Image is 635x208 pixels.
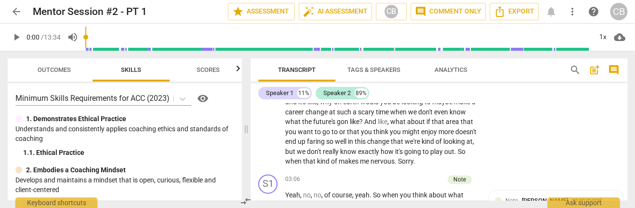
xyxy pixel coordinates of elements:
[422,138,436,145] span: kind
[337,108,353,116] span: such
[505,197,518,204] span: Note
[38,66,71,73] span: Outcomes
[191,91,211,106] a: Help
[195,91,211,106] button: Help
[285,128,298,136] span: you
[412,191,429,199] span: think
[358,108,376,116] span: scary
[398,157,413,165] span: Sorry
[384,4,398,19] div: CB
[353,108,358,116] span: a
[8,28,25,46] button: Play
[376,3,407,20] button: CB
[415,6,426,17] span: comment
[326,138,335,145] span: so
[430,148,444,155] span: play
[329,108,337,116] span: at
[303,191,311,199] span: Filler word
[453,175,466,184] div: Note
[352,191,355,199] span: ,
[610,3,627,20] button: CB
[285,191,300,199] span: Yeah
[232,6,244,17] span: star
[298,138,307,145] span: up
[461,118,473,125] span: that
[373,128,390,136] span: think
[298,128,315,136] span: want
[26,33,40,41] span: 0:00
[378,118,387,125] span: Filler word
[594,29,612,45] div: 1x
[355,191,370,199] span: yeah
[522,197,568,204] span: Cate Baio
[589,64,600,76] span: post_add
[455,128,476,136] span: doesn't
[26,165,126,175] p: 2. Embodies a Coaching Mindset
[297,88,310,98] div: 11%
[415,6,481,17] span: Comment only
[395,157,398,165] span: .
[413,157,415,165] span: .
[408,108,418,116] span: we
[421,128,438,136] span: enjoy
[300,191,303,199] span: ,
[423,148,430,155] span: to
[317,157,331,165] span: kind
[15,124,234,144] p: Understands and consistently applies coaching ethics and standards of coaching
[585,3,602,20] a: Help
[315,128,322,136] span: to
[347,66,400,73] span: Tags & Speakers
[418,108,434,116] span: don't
[232,6,291,17] span: Assessment
[314,191,321,199] span: Filler word
[390,118,407,125] span: what
[23,148,234,158] div: 1. 1. Ethical Practice
[432,118,446,125] span: that
[331,128,339,136] span: to
[278,66,316,73] span: Transcript
[348,138,355,145] span: in
[436,138,443,145] span: of
[390,108,408,116] span: when
[443,138,466,145] span: looking
[614,31,625,43] span: cloud_download
[15,93,170,104] p: Minimum Skills Requirements for ACC (2023)
[11,31,22,43] span: play_arrow
[285,175,300,183] span: 03:06
[404,148,423,155] span: going
[303,6,368,17] span: AI Assessment
[11,6,22,17] span: arrow_back
[285,148,297,155] span: but
[331,157,339,165] span: of
[337,118,350,125] span: gon
[15,175,234,195] p: Develops and maintains a mindset that is open, curious, flexible and client-centered
[339,157,360,165] span: makes
[258,174,278,194] div: Change speaker
[444,148,454,155] span: out
[285,138,298,145] span: end
[367,138,391,145] span: change
[567,6,578,17] span: more_vert
[407,118,426,125] span: about
[438,128,455,136] span: more
[321,191,324,199] span: ,
[15,197,97,208] div: Keyboard shortcuts
[361,128,373,136] span: you
[311,191,314,199] span: ,
[395,148,404,155] span: it's
[322,128,331,136] span: go
[307,148,323,155] span: don't
[197,93,209,104] span: visibility
[323,148,340,155] span: really
[350,118,359,125] span: like
[305,108,329,116] span: change
[339,128,347,136] span: or
[454,148,458,155] span: .
[450,108,466,116] span: know
[435,66,467,73] span: Analytics
[402,128,421,136] span: might
[547,197,620,208] div: Ask support
[240,195,251,207] span: compare_arrows
[340,148,358,155] span: know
